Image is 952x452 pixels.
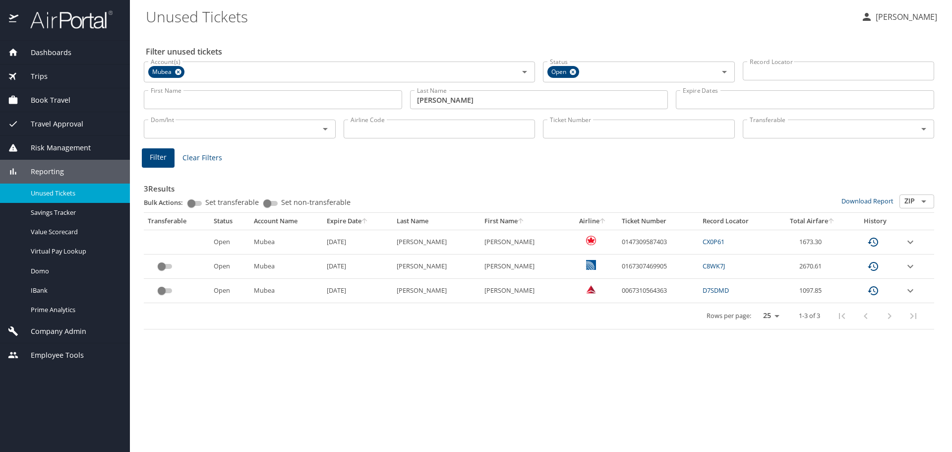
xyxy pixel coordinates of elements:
button: expand row [904,236,916,248]
table: custom pagination table [144,213,934,329]
a: D7SDMD [703,286,729,295]
h2: Filter unused tickets [146,44,936,60]
button: Open [318,122,332,136]
a: CX0P61 [703,237,724,246]
button: sort [361,218,368,225]
button: Clear Filters [178,149,226,167]
th: History [850,213,900,230]
span: Risk Management [18,142,91,153]
select: rows per page [755,309,783,323]
button: Open [717,65,731,79]
button: Open [917,194,931,208]
p: Rows per page: [707,313,751,319]
button: expand row [904,285,916,297]
td: Open [210,255,250,279]
div: Transferable [148,217,206,226]
th: Status [210,213,250,230]
span: Unused Tickets [31,189,118,198]
h1: Unused Tickets [146,1,853,32]
button: Open [518,65,532,79]
th: Ticket Number [618,213,699,230]
td: [DATE] [323,255,393,279]
button: sort [599,218,606,225]
span: IBank [31,286,118,295]
span: Domo [31,266,118,276]
button: sort [828,218,835,225]
span: Filter [150,151,167,164]
td: Mubea [250,279,323,303]
th: Record Locator [699,213,775,230]
td: 1097.85 [775,279,850,303]
img: airportal-logo.png [19,10,113,29]
div: Mubea [148,66,184,78]
td: [PERSON_NAME] [393,279,480,303]
span: Company Admin [18,326,86,337]
img: Delta Airlines [586,284,596,294]
th: Expire Date [323,213,393,230]
span: Set transferable [205,199,259,206]
td: Mubea [250,230,323,254]
span: Mubea [148,67,178,77]
td: Mubea [250,255,323,279]
button: Filter [142,148,175,168]
td: [PERSON_NAME] [393,255,480,279]
a: C8WK7J [703,261,725,270]
span: Trips [18,71,48,82]
th: First Name [480,213,568,230]
div: Open [547,66,579,78]
th: Total Airfare [775,213,850,230]
td: [DATE] [323,279,393,303]
td: [PERSON_NAME] [480,255,568,279]
p: 1-3 of 3 [799,313,820,319]
img: ZomYB6ypUwAAAABJRU5ErkJggg== [586,236,596,246]
td: 0167307469905 [618,255,699,279]
td: 1673.30 [775,230,850,254]
span: Prime Analytics [31,305,118,315]
span: Dashboards [18,47,71,58]
button: Open [917,122,931,136]
td: 0067310564363 [618,279,699,303]
th: Last Name [393,213,480,230]
h3: 3 Results [144,177,934,194]
td: [DATE] [323,230,393,254]
th: Account Name [250,213,323,230]
span: Reporting [18,166,64,177]
span: Savings Tracker [31,208,118,217]
span: Set non-transferable [281,199,351,206]
button: [PERSON_NAME] [857,8,941,26]
button: expand row [904,260,916,272]
span: Open [547,67,572,77]
td: [PERSON_NAME] [480,279,568,303]
a: Download Report [841,196,893,205]
td: [PERSON_NAME] [393,230,480,254]
span: Travel Approval [18,119,83,129]
span: Virtual Pay Lookup [31,247,118,256]
img: icon-airportal.png [9,10,19,29]
th: Airline [568,213,618,230]
p: Bulk Actions: [144,198,191,207]
img: United Airlines [586,260,596,270]
span: Book Travel [18,95,70,106]
td: Open [210,230,250,254]
td: [PERSON_NAME] [480,230,568,254]
td: 2670.61 [775,255,850,279]
span: Clear Filters [182,152,222,164]
span: Value Scorecard [31,227,118,237]
span: Employee Tools [18,350,84,361]
td: Open [210,279,250,303]
button: sort [518,218,525,225]
td: 0147309587403 [618,230,699,254]
p: [PERSON_NAME] [873,11,937,23]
